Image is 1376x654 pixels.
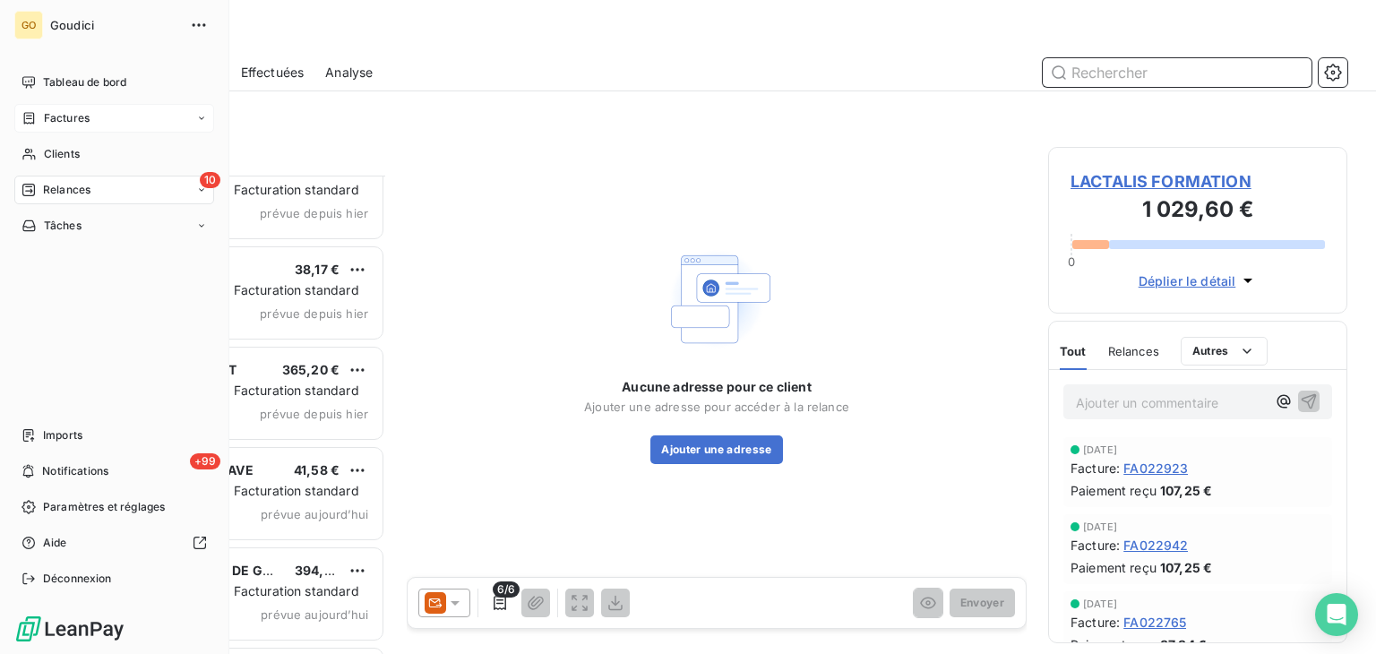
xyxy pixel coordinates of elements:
span: prévue depuis hier [260,206,368,220]
span: +99 [190,453,220,469]
div: GO [14,11,43,39]
button: Autres [1181,337,1268,366]
span: Facture : [1071,613,1120,632]
span: 87,34 € [1160,635,1207,654]
button: Ajouter une adresse [650,435,782,464]
span: [DATE] [1083,598,1117,609]
span: prévue depuis hier [260,306,368,321]
span: Effectuées [241,64,305,82]
input: Rechercher [1043,58,1311,87]
img: Empty state [659,242,774,357]
span: Factures [44,110,90,126]
button: Déplier le détail [1133,271,1263,291]
span: prévue aujourd’hui [261,507,368,521]
span: Paramètres et réglages [43,499,165,515]
span: 107,25 € [1160,481,1212,500]
span: Imports [43,427,82,443]
span: prévue aujourd’hui [261,607,368,622]
span: [DATE] [1083,444,1117,455]
span: 41,58 € [294,462,340,478]
span: Plan de relance - Facturation standard [128,182,359,197]
span: FA022942 [1123,536,1188,555]
span: Plan de relance - Facturation standard [128,282,359,297]
span: Tâches [44,218,82,234]
a: Aide [14,529,214,557]
span: FA022765 [1123,613,1186,632]
span: 6/6 [493,581,520,598]
div: grid [86,176,385,654]
span: Déconnexion [43,571,112,587]
button: Envoyer [950,589,1015,617]
span: Paiement reçu [1071,481,1157,500]
span: Relances [43,182,90,198]
span: 0 [1068,254,1075,269]
span: 394,02 € [295,563,352,578]
span: 38,17 € [295,262,340,277]
span: Paiement reçu [1071,558,1157,577]
span: Paiement reçu [1071,635,1157,654]
span: Facture : [1071,536,1120,555]
span: 365,20 € [282,362,340,377]
span: Plan de relance - Facturation standard [128,583,359,598]
span: prévue depuis hier [260,407,368,421]
span: 107,25 € [1160,558,1212,577]
span: Relances [1108,344,1159,358]
span: Ajouter une adresse pour accéder à la relance [584,400,849,414]
span: LACTALIS FORMATION [1071,169,1325,194]
span: [DATE] [1083,521,1117,532]
span: Clients [44,146,80,162]
span: FA022923 [1123,459,1188,478]
span: Tableau de bord [43,74,126,90]
span: Aucune adresse pour ce client [622,378,811,396]
span: Analyse [325,64,373,82]
div: Open Intercom Messenger [1315,593,1358,636]
span: Aide [43,535,67,551]
span: Plan de relance - Facturation standard [128,483,359,498]
span: Goudici [50,18,179,32]
span: 10 [200,172,220,188]
span: Plan de relance - Facturation standard [128,383,359,398]
span: Notifications [42,463,108,479]
h3: 1 029,60 € [1071,194,1325,229]
img: Logo LeanPay [14,615,125,643]
span: Facture : [1071,459,1120,478]
span: Déplier le détail [1139,271,1236,290]
span: Tout [1060,344,1087,358]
